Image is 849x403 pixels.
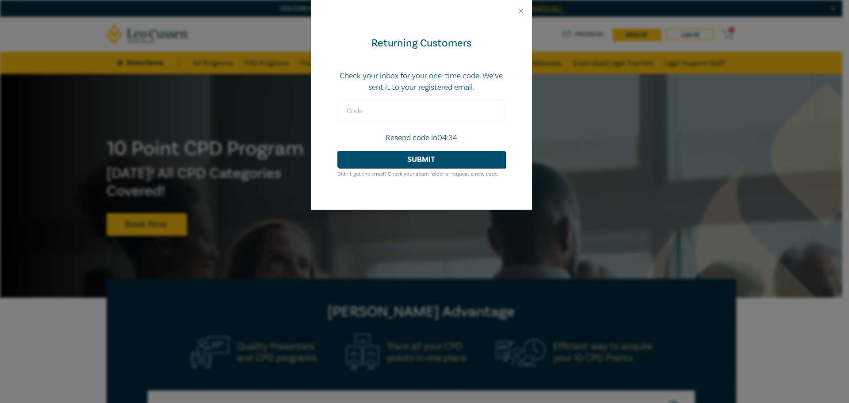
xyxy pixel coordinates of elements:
[337,151,505,168] button: Submit
[337,70,505,93] p: Check your inbox for your one-time code. We’ve sent it to your registered email.
[337,36,505,50] div: Returning Customers
[337,132,505,144] p: Resend code in 04:34
[517,7,525,15] button: Close
[337,171,499,177] small: Didn’t get the email? Check your spam folder or request a new code.
[337,100,505,122] input: Code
